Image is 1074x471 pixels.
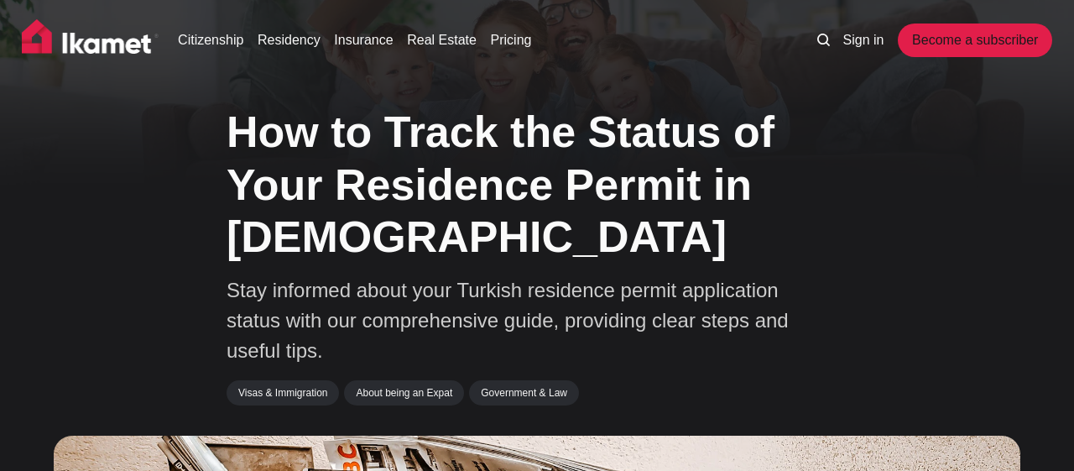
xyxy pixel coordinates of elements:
[898,24,1052,57] a: Become a subscriber
[491,30,532,50] a: Pricing
[344,380,464,406] a: About being an Expat
[407,30,477,50] a: Real Estate
[227,275,814,366] p: Stay informed about your Turkish residence permit application status with our comprehensive guide...
[22,19,159,61] img: Ikamet home
[843,30,884,50] a: Sign in
[178,30,243,50] a: Citizenship
[258,30,321,50] a: Residency
[227,106,847,263] h1: How to Track the Status of Your Residence Permit in [DEMOGRAPHIC_DATA]
[334,30,393,50] a: Insurance
[227,380,339,406] a: Visas & Immigration
[469,380,579,406] a: Government & Law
